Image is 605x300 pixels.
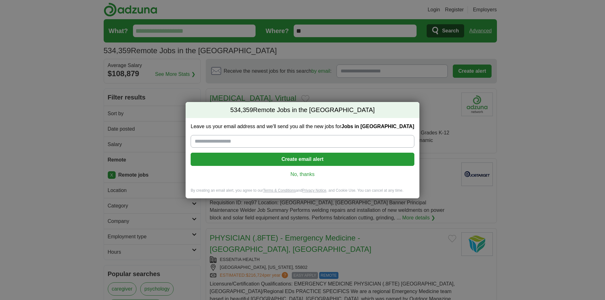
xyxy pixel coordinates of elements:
[263,188,296,193] a: Terms & Conditions
[191,153,414,166] button: Create email alert
[302,188,326,193] a: Privacy Notice
[186,188,419,198] div: By creating an email alert, you agree to our and , and Cookie Use. You can cancel at any time.
[196,171,409,178] a: No, thanks
[186,102,419,118] h2: Remote Jobs in the [GEOGRAPHIC_DATA]
[230,106,253,115] span: 534,359
[341,124,414,129] strong: Jobs in [GEOGRAPHIC_DATA]
[191,123,414,130] label: Leave us your email address and we'll send you all the new jobs for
